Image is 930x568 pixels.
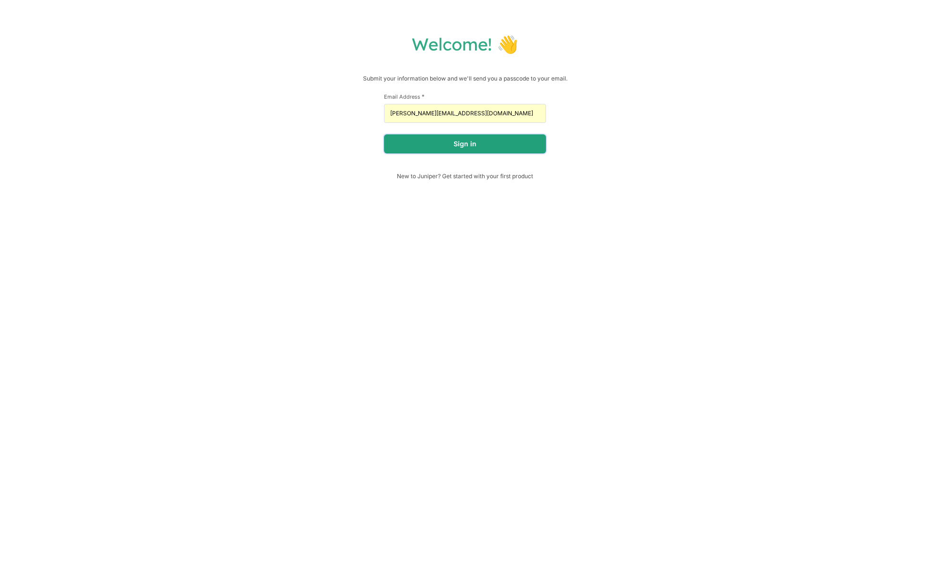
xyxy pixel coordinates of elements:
span: New to Juniper? Get started with your first product [384,172,546,180]
input: email@example.com [384,104,546,123]
h1: Welcome! 👋 [10,33,920,55]
span: This field is required. [422,93,425,100]
button: Sign in [384,134,546,153]
p: Submit your information below and we'll send you a passcode to your email. [10,74,920,83]
label: Email Address [384,93,546,100]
